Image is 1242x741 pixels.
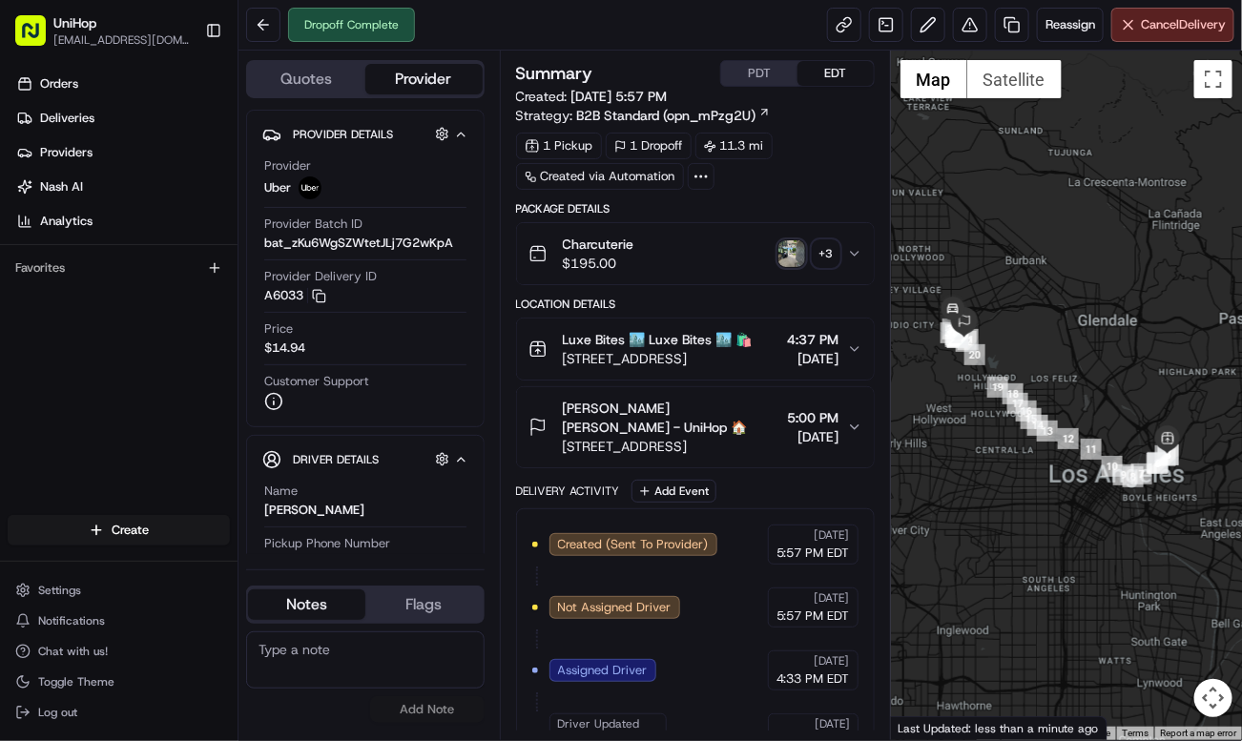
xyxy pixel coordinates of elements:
span: bat_zKu6WgSZWtetJLj7G2wKpA [264,235,453,252]
div: + 3 [813,240,839,267]
button: A6033 [264,287,326,304]
div: 3 [1155,445,1176,466]
span: Toggle Theme [38,674,114,690]
div: 20 [964,344,985,365]
button: Show satellite imagery [967,60,1062,98]
button: photo_proof_of_delivery image+3 [778,240,839,267]
span: Log out [38,705,77,720]
span: 5:00 PM [788,408,839,427]
span: Driver Details [293,452,379,467]
a: Created via Automation [516,163,684,190]
span: Analytics [40,213,93,230]
a: 📗Knowledge Base [11,269,154,303]
span: [DATE] [788,427,839,446]
button: PDT [721,61,797,86]
div: 💻 [161,278,176,294]
span: [DATE] [815,653,850,669]
p: Welcome 👋 [19,76,347,107]
span: API Documentation [180,277,306,296]
div: 9 [1113,464,1134,485]
span: 4:37 PM [788,330,839,349]
div: 13 [1037,421,1058,442]
img: Nash [19,19,57,57]
div: Package Details [516,201,875,216]
div: 16 [1016,401,1037,422]
div: 14 [1027,415,1048,436]
div: 17 [1007,393,1028,414]
div: 1 Dropoff [606,133,692,159]
div: 11 [1081,439,1102,460]
button: Notes [248,589,365,620]
span: UniHop [53,13,96,32]
span: Knowledge Base [38,277,146,296]
h3: Summary [516,65,593,82]
div: 18 [1003,383,1024,404]
button: Settings [8,577,230,604]
div: 22 [956,331,977,352]
div: 7 [1131,463,1152,484]
span: Nash AI [40,178,83,196]
button: Quotes [248,64,365,94]
div: 12 [1058,428,1079,449]
a: 💻API Documentation [154,269,314,303]
span: Price [264,320,293,338]
a: Terms (opens in new tab) [1122,728,1149,738]
div: 15 [1021,408,1042,429]
div: 32 [942,319,963,340]
div: Delivery Activity [516,484,620,499]
button: UniHop[EMAIL_ADDRESS][DOMAIN_NAME] [8,8,197,53]
span: Charcuterie [563,235,634,254]
a: Orders [8,69,238,99]
a: B2B Standard (opn_mPzg2U) [577,106,771,125]
span: [STREET_ADDRESS] [563,437,780,456]
div: 8 [1123,466,1144,487]
span: Pylon [190,323,231,338]
span: Customer Support [264,373,369,390]
button: Driver Details [262,443,468,475]
div: 6 [1148,453,1169,474]
button: Create [8,515,230,545]
img: Google [896,715,959,740]
span: Providers [40,144,93,161]
span: Name [264,483,298,500]
div: 31 [941,322,962,343]
span: 4:33 PM EDT [776,670,850,688]
div: Last Updated: less than a minute ago [891,716,1107,740]
div: 11.3 mi [695,133,773,159]
span: [STREET_ADDRESS] [563,349,753,368]
span: 5:57 PM EDT [776,607,850,625]
span: B2B Standard (opn_mPzg2U) [577,106,756,125]
span: Create [112,522,149,539]
button: Toggle fullscreen view [1194,60,1232,98]
button: Start new chat [324,188,347,211]
span: Created: [516,87,668,106]
div: 1 Pickup [516,133,602,159]
span: Provider Delivery ID [264,268,377,285]
span: Cancel Delivery [1141,16,1226,33]
button: Toggle Theme [8,669,230,695]
a: Nash AI [8,172,238,202]
div: 1 [1147,453,1168,474]
span: [PERSON_NAME] [PERSON_NAME] - UniHop 🏠 [563,399,780,437]
button: Notifications [8,607,230,634]
a: Deliveries [8,103,238,134]
button: Add Event [631,480,716,503]
span: $195.00 [563,254,634,273]
div: 30 [947,327,968,348]
div: 2 [1148,452,1169,473]
div: Favorites [8,253,230,283]
div: 5 [1158,444,1179,465]
span: Reassign [1045,16,1095,33]
span: Luxe Bites 🏙️ Luxe Bites 🏙️ 🛍️ [563,330,753,349]
button: Chat with us! [8,638,230,665]
img: photo_proof_of_delivery image [778,240,805,267]
button: EDT [797,61,874,86]
span: Provider Details [293,127,393,142]
span: [DATE] [815,716,850,731]
a: Report a map error [1160,728,1236,738]
div: 19 [987,377,1008,398]
div: 25 [945,326,966,347]
span: Uber [264,179,291,196]
a: Open this area in Google Maps (opens a new window) [896,715,959,740]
